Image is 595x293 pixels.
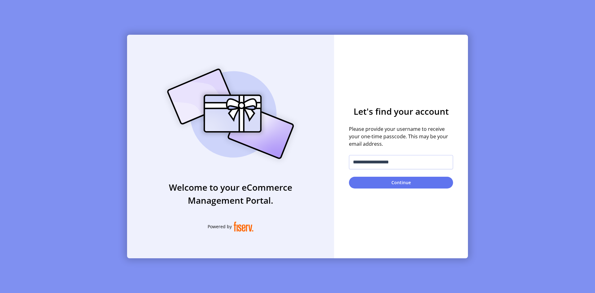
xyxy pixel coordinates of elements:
span: Powered by [208,223,232,230]
h3: Welcome to your eCommerce Management Portal. [127,181,334,207]
button: Continue [349,177,453,189]
h3: Let's find your account [349,105,453,118]
img: card_Illustration.svg [158,62,303,166]
span: Please provide your username to receive your one-time passcode. This may be your email address. [349,125,453,148]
